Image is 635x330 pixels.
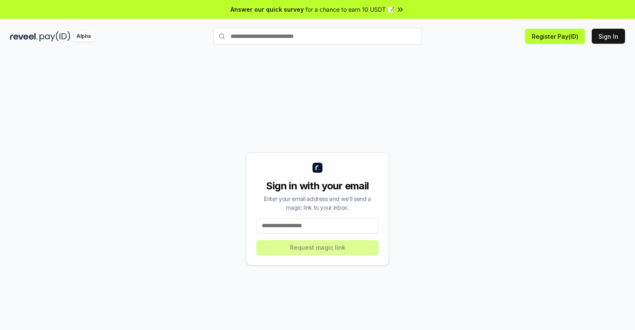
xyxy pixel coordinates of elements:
div: Alpha [72,31,95,42]
div: Enter your email address and we’ll send a magic link to your inbox. [256,194,379,212]
button: Sign In [592,29,625,44]
span: Answer our quick survey [231,5,304,14]
img: reveel_dark [10,31,38,42]
img: pay_id [40,31,70,42]
img: logo_small [313,163,322,173]
button: Register Pay(ID) [525,29,585,44]
div: Sign in with your email [256,179,379,193]
span: for a chance to earn 10 USDT 📝 [305,5,394,14]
